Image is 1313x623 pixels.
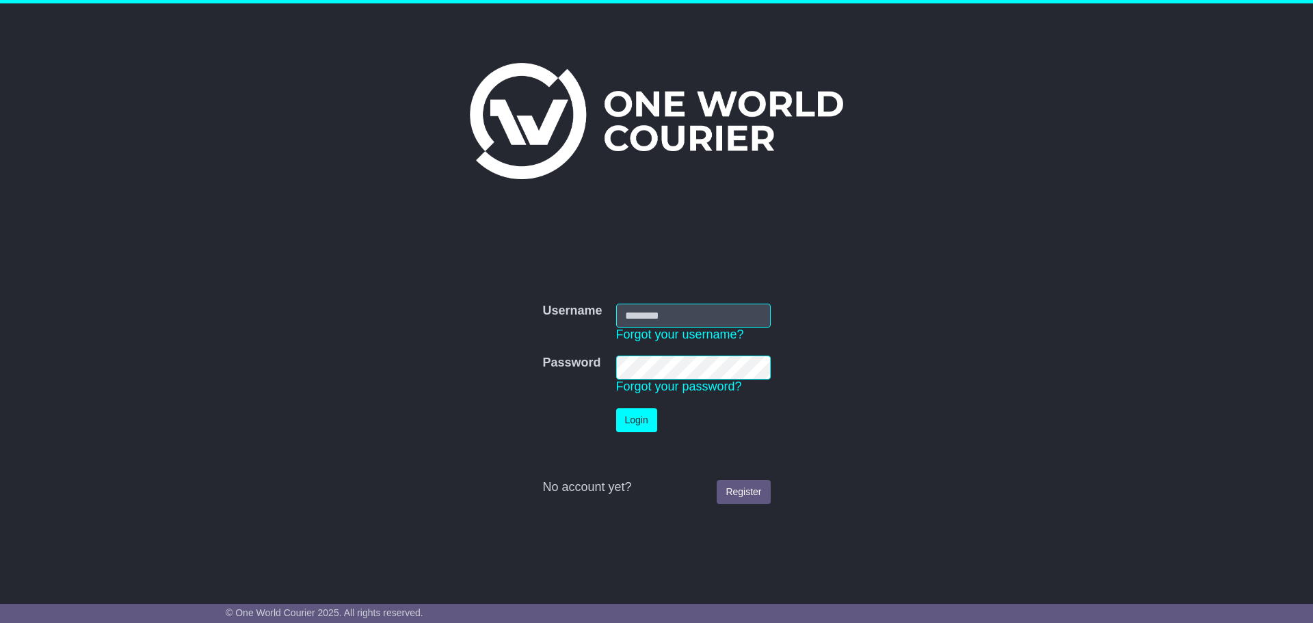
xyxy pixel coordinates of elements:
label: Username [542,304,602,319]
img: One World [470,63,843,179]
a: Forgot your username? [616,328,744,341]
button: Login [616,408,657,432]
label: Password [542,356,600,371]
a: Forgot your password? [616,380,742,393]
a: Register [717,480,770,504]
span: © One World Courier 2025. All rights reserved. [226,607,423,618]
div: No account yet? [542,480,770,495]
